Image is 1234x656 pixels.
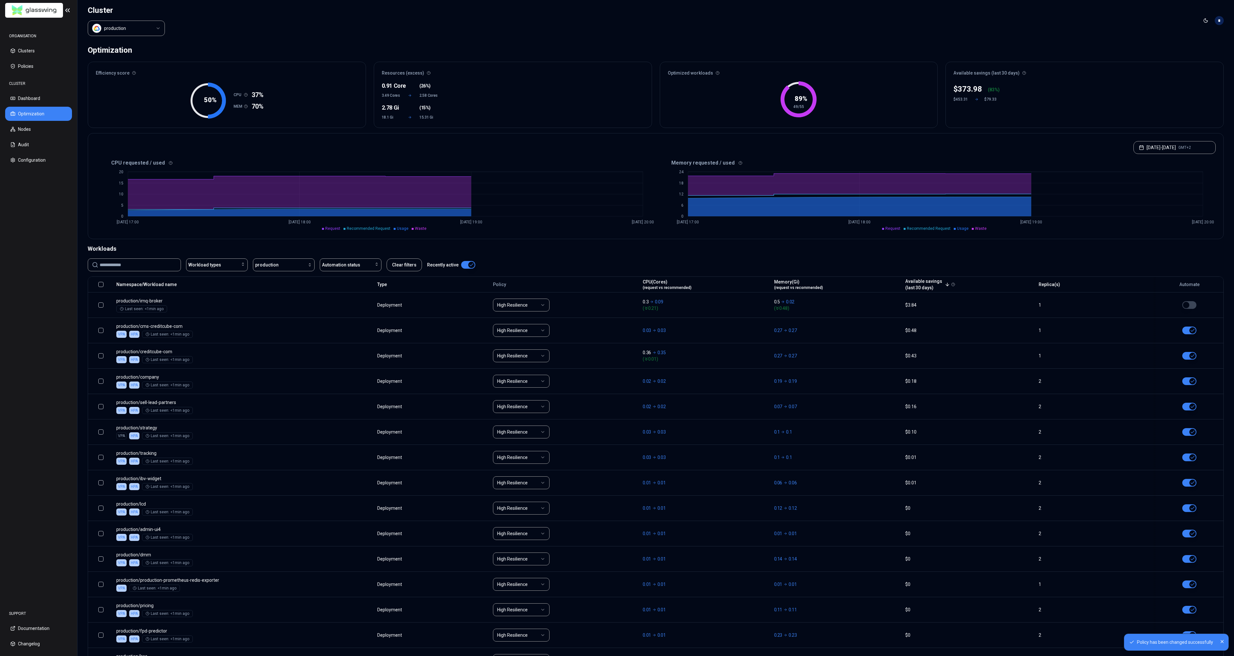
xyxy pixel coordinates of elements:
[774,556,782,562] p: 0.14
[116,610,127,617] div: VPA
[657,349,666,356] p: 0.35
[789,480,797,486] p: 0.06
[1192,220,1214,224] tspan: [DATE] 20:00
[774,305,899,311] span: ( 0.48 )
[905,556,1033,562] div: $0
[905,327,1033,334] div: $0.48
[774,403,782,410] p: 0.07
[657,581,666,588] p: 0.01
[5,138,72,152] button: Audit
[789,378,797,384] p: 0.19
[119,170,123,174] tspan: 20
[1039,607,1149,613] div: 2
[1182,327,1196,334] button: HPA is enabled on CPU, only the other resource will be optimised.
[679,192,683,196] tspan: 12
[133,586,176,591] div: Last seen: <1min ago
[656,159,1216,167] div: Memory requested / used
[129,483,139,490] div: HPA is enabled on CPU, only memory will be optimised.
[905,302,1033,308] div: $3.84
[681,203,683,208] tspan: 6
[188,262,221,268] span: Workload types
[1039,530,1149,537] div: 2
[905,581,1033,588] div: $0
[121,214,123,219] tspan: 0
[1182,606,1196,614] button: HPA is enabled on CPU, only the other resource will be optimised.
[681,214,683,219] tspan: 0
[1039,378,1149,384] div: 2
[885,226,900,231] span: Request
[129,356,139,363] div: HPA is enabled on CPU, only memory will be optimised.
[116,374,240,380] p: company
[789,581,797,588] p: 0.01
[116,399,240,406] p: sell-lead-partners
[9,3,59,18] img: GlassWing
[104,25,126,31] div: production
[116,628,240,634] p: fpd-predictor
[119,192,123,196] tspan: 10
[1218,634,1226,651] button: Close
[848,220,871,224] tspan: [DATE] 18:00
[1182,428,1196,436] button: HPA is enabled on CPU, only the other resource will be optimised.
[643,349,651,356] p: 0.36
[774,279,823,290] div: Memory(Gi)
[116,331,127,338] div: VPA
[377,505,403,511] div: Deployment
[657,530,666,537] p: 0.01
[1182,479,1196,487] button: HPA is enabled on CPU, only the other resource will be optimised.
[119,181,123,185] tspan: 15
[953,84,982,94] div: $
[116,323,240,329] p: cms-creditcube-com
[643,356,768,362] span: ( 0.01 )
[774,353,782,359] p: 0.27
[427,263,459,267] label: Recently active
[5,107,72,121] button: Optimization
[643,279,692,290] div: CPU(Cores)
[1039,278,1060,291] button: Replica(s)
[795,95,807,103] tspan: 89 %
[905,607,1033,613] div: $0
[419,83,431,89] span: ( )
[377,556,403,562] div: Deployment
[989,86,995,93] p: 83
[146,636,189,642] div: Last seen: <1min ago
[120,306,164,311] div: Last seen: <1min ago
[1182,403,1196,410] button: HPA is enabled on CPU, only the other resource will be optimised.
[1182,504,1196,512] button: HPA is enabled on CPU, only the other resource will be optimised.
[146,509,189,515] div: Last seen: <1min ago
[129,382,139,389] div: HPA is enabled on CPU, only memory will be optimised.
[975,226,987,231] span: Waste
[1182,555,1196,563] button: HPA is enabled on CPU, only the other resource will be optimised.
[774,632,782,638] p: 0.23
[643,480,651,486] p: 0.01
[116,458,127,465] div: VPA
[377,581,403,588] div: Deployment
[146,382,189,388] div: Last seen: <1min ago
[252,102,264,111] span: 70%
[643,530,651,537] p: 0.01
[129,458,139,465] div: HPA is enabled on CPU, only memory will be optimised.
[1039,403,1149,410] div: 2
[774,505,782,511] p: 0.12
[679,170,684,174] tspan: 24
[905,403,1033,410] div: $0.16
[1182,377,1196,385] button: HPA is enabled on CPU, only the other resource will be optimised.
[397,226,408,231] span: Usage
[116,432,127,439] div: VPA
[789,530,797,537] p: 0.01
[789,632,797,638] p: 0.23
[129,407,139,414] div: HPA is enabled on CPU, only memory will be optimised.
[146,560,189,565] div: Last seen: <1min ago
[774,278,823,291] button: Memory(Gi)(request vs recommended)
[377,353,403,359] div: Deployment
[88,21,165,36] button: Select a value
[789,353,797,359] p: 0.27
[657,378,666,384] p: 0.02
[116,534,127,541] div: VPA
[146,611,189,616] div: Last seen: <1min ago
[657,454,666,461] p: 0.03
[905,278,950,291] button: Available savings(last 30 days)
[382,81,401,90] div: 0.91 Core
[1178,145,1191,150] span: GMT+2
[905,454,1033,461] div: $0.01
[953,97,969,102] div: $453.31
